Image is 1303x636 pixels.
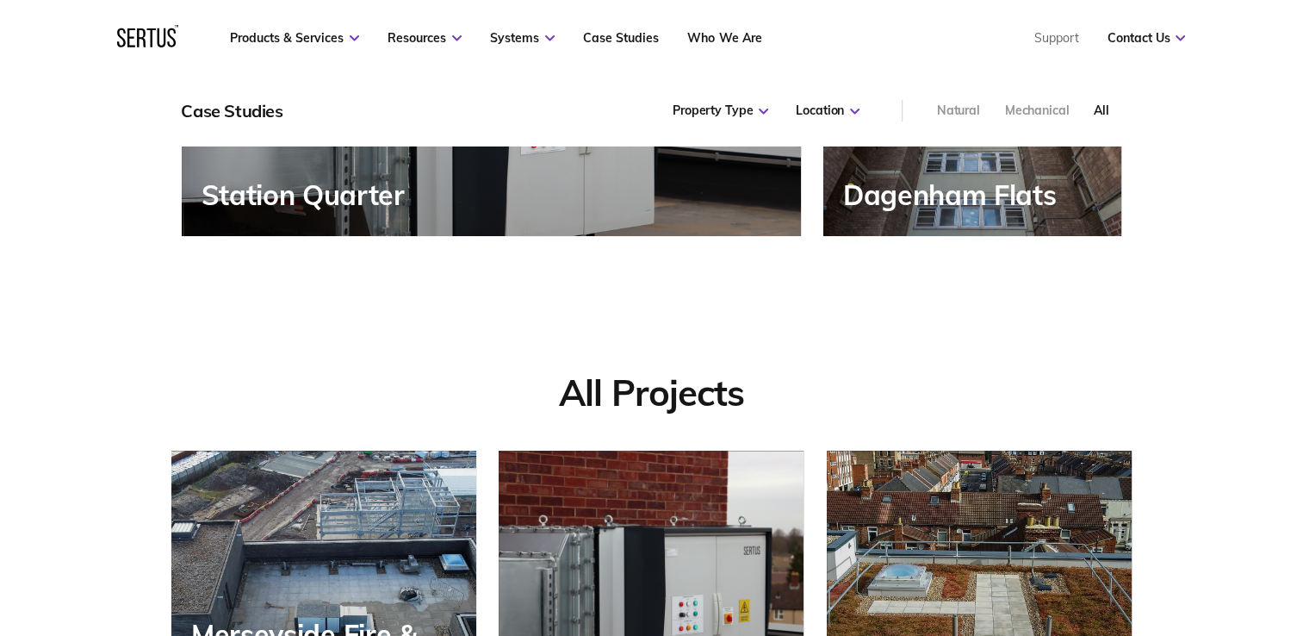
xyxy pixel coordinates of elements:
[583,30,659,46] a: Case Studies
[843,179,1065,210] div: Dagenham Flats
[181,100,282,122] div: Case Studies
[937,103,980,120] div: Natural
[1217,553,1303,636] iframe: Chat Widget
[202,179,413,210] div: Station Quarter
[1033,30,1078,46] a: Support
[1094,103,1109,120] div: All
[171,371,1132,416] div: All Projects
[1005,103,1070,120] div: Mechanical
[388,30,462,46] a: Resources
[1107,30,1185,46] a: Contact Us
[687,30,761,46] a: Who We Are
[490,30,555,46] a: Systems
[230,30,359,46] a: Products & Services
[796,103,859,120] div: Location
[673,103,768,120] div: Property Type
